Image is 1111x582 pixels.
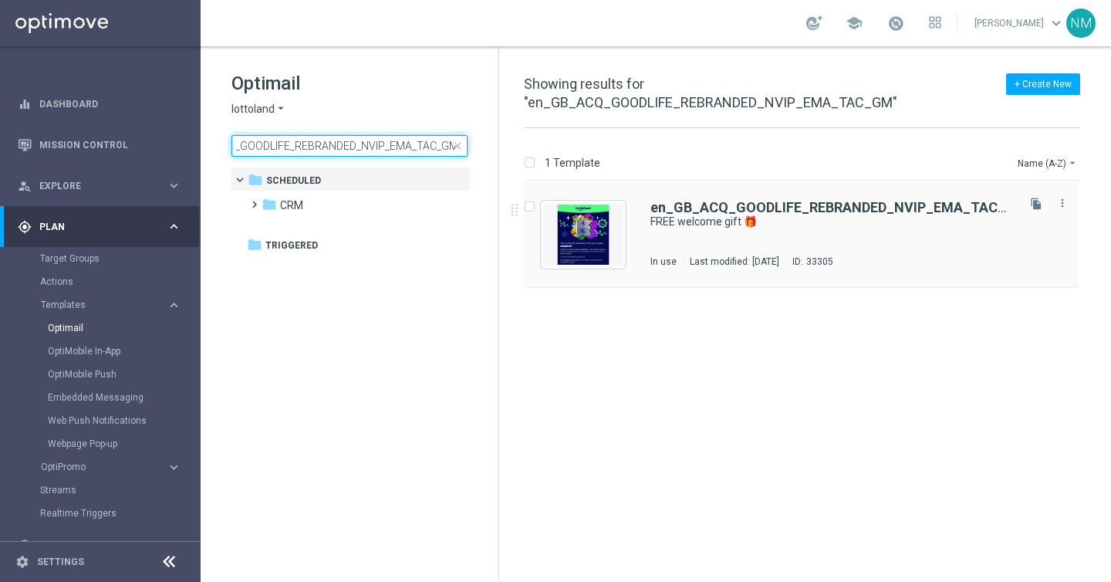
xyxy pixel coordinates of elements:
[1016,154,1080,172] button: Name (A-Z)arrow_drop_down
[248,172,263,188] i: folder
[40,270,199,293] div: Actions
[1006,73,1080,95] button: + Create New
[18,83,181,124] div: Dashboard
[48,322,160,334] a: Optimail
[247,237,262,252] i: folder
[17,139,182,151] button: Mission Control
[1056,197,1069,209] i: more_vert
[48,368,160,381] a: OptiMobile Push
[846,15,863,32] span: school
[650,215,1014,229] div: FREE welcome gift 🎁
[275,102,287,117] i: arrow_drop_down
[40,252,160,265] a: Target Groups
[684,255,785,268] div: Last modified: [DATE]
[508,181,1108,288] div: Press SPACE to select this row.
[18,539,167,553] div: Execute
[39,181,167,191] span: Explore
[48,345,160,357] a: OptiMobile In-App
[18,220,32,234] i: gps_fixed
[1055,194,1070,212] button: more_vert
[167,298,181,313] i: keyboard_arrow_right
[17,221,182,233] button: gps_fixed Plan keyboard_arrow_right
[18,179,32,193] i: person_search
[167,178,181,193] i: keyboard_arrow_right
[231,135,468,157] input: Search Template
[1030,198,1042,210] i: file_copy
[545,205,622,265] img: 33305.jpeg
[167,538,181,553] i: keyboard_arrow_right
[48,391,160,404] a: Embedded Messaging
[785,255,833,268] div: ID:
[231,102,275,117] span: lottoland
[266,174,321,188] span: Scheduled
[48,386,199,409] div: Embedded Messaging
[48,409,199,432] div: Web Push Notifications
[280,198,303,212] span: CRM
[167,219,181,234] i: keyboard_arrow_right
[973,12,1066,35] a: [PERSON_NAME]keyboard_arrow_down
[41,300,167,310] div: Templates
[39,124,181,165] a: Mission Control
[48,438,160,450] a: Webpage Pop-up
[18,124,181,165] div: Mission Control
[18,539,32,553] i: play_circle_outline
[1048,15,1065,32] span: keyboard_arrow_down
[41,462,167,472] div: OptiPromo
[40,484,160,496] a: Streams
[545,156,600,170] p: 1 Template
[18,220,167,234] div: Plan
[17,540,182,552] button: play_circle_outline Execute keyboard_arrow_right
[40,247,199,270] div: Target Groups
[17,98,182,110] button: equalizer Dashboard
[650,201,1014,215] a: en_GB_ACQ_GOODLIFE_REBRANDED_NVIP_EMA_TAC_GM
[40,455,199,479] div: OptiPromo
[17,180,182,192] button: person_search Explore keyboard_arrow_right
[40,502,199,525] div: Realtime Triggers
[41,462,151,472] span: OptiPromo
[18,179,167,193] div: Explore
[650,215,978,229] a: FREE welcome gift 🎁
[48,415,160,427] a: Web Push Notifications
[48,363,199,386] div: OptiMobile Push
[40,479,199,502] div: Streams
[40,299,182,311] button: Templates keyboard_arrow_right
[40,507,160,519] a: Realtime Triggers
[48,340,199,363] div: OptiMobile In-App
[39,222,167,232] span: Plan
[650,255,677,268] div: In use
[40,276,160,288] a: Actions
[231,102,287,117] button: lottoland arrow_drop_down
[1026,194,1046,214] button: file_copy
[41,300,151,310] span: Templates
[18,97,32,111] i: equalizer
[167,460,181,475] i: keyboard_arrow_right
[231,71,468,96] h1: Optimail
[1066,157,1079,169] i: arrow_drop_down
[48,432,199,455] div: Webpage Pop-up
[15,555,29,569] i: settings
[48,316,199,340] div: Optimail
[39,83,181,124] a: Dashboard
[650,199,1028,215] b: en_GB_ACQ_GOODLIFE_REBRANDED_NVIP_EMA_TAC_GM
[451,140,464,152] span: close
[37,557,84,567] a: Settings
[524,76,897,110] span: Showing results for "en_GB_ACQ_GOODLIFE_REBRANDED_NVIP_EMA_TAC_GM"
[262,197,277,212] i: folder
[265,239,318,252] span: Triggered
[40,293,199,455] div: Templates
[1066,8,1096,38] div: NM
[806,255,833,268] div: 33305
[40,461,182,473] button: OptiPromo keyboard_arrow_right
